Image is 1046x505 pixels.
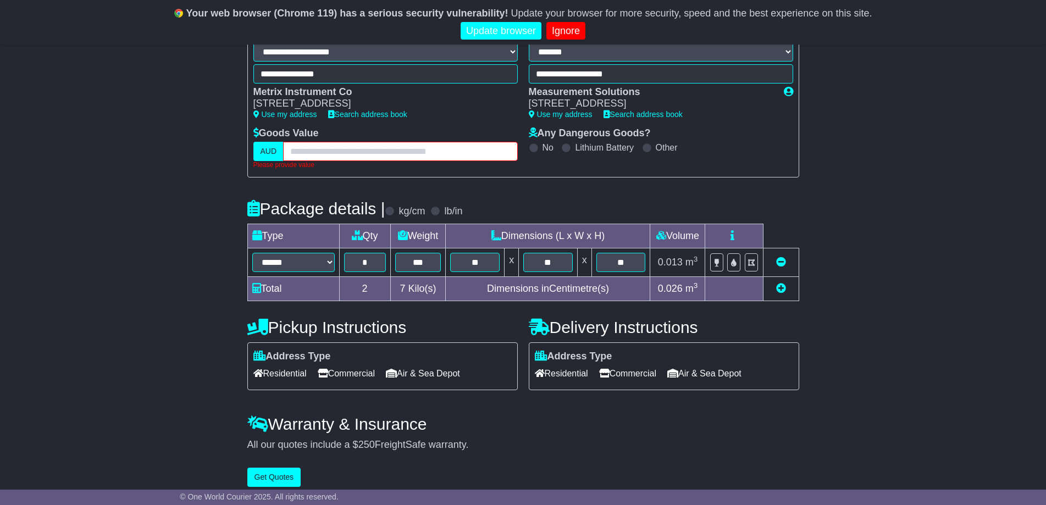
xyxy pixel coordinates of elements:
[656,142,678,153] label: Other
[535,365,588,382] span: Residential
[529,86,773,98] div: Measurement Solutions
[505,248,519,276] td: x
[658,257,683,268] span: 0.013
[399,206,425,218] label: kg/cm
[461,22,541,40] a: Update browser
[604,110,683,119] a: Search address book
[650,224,705,248] td: Volume
[685,283,698,294] span: m
[253,142,284,161] label: AUD
[386,365,460,382] span: Air & Sea Depot
[658,283,683,294] span: 0.026
[358,439,375,450] span: 250
[318,365,375,382] span: Commercial
[444,206,462,218] label: lb/in
[253,351,331,363] label: Address Type
[575,142,634,153] label: Lithium Battery
[400,283,405,294] span: 7
[529,318,799,336] h4: Delivery Instructions
[180,492,339,501] span: © One World Courier 2025. All rights reserved.
[186,8,508,19] b: Your web browser (Chrome 119) has a serious security vulnerability!
[446,276,650,301] td: Dimensions in Centimetre(s)
[694,255,698,263] sup: 3
[535,351,612,363] label: Address Type
[685,257,698,268] span: m
[247,276,339,301] td: Total
[339,276,390,301] td: 2
[328,110,407,119] a: Search address book
[247,468,301,487] button: Get Quotes
[529,98,773,110] div: [STREET_ADDRESS]
[253,110,317,119] a: Use my address
[339,224,390,248] td: Qty
[247,224,339,248] td: Type
[247,199,385,218] h4: Package details |
[253,161,518,169] div: Please provide value
[511,8,872,19] span: Update your browser for more security, speed and the best experience on this site.
[253,98,507,110] div: [STREET_ADDRESS]
[543,142,554,153] label: No
[694,281,698,290] sup: 3
[253,365,307,382] span: Residential
[577,248,591,276] td: x
[247,318,518,336] h4: Pickup Instructions
[529,127,651,140] label: Any Dangerous Goods?
[776,257,786,268] a: Remove this item
[667,365,741,382] span: Air & Sea Depot
[390,224,446,248] td: Weight
[776,283,786,294] a: Add new item
[247,415,799,433] h4: Warranty & Insurance
[253,127,319,140] label: Goods Value
[529,110,593,119] a: Use my address
[390,276,446,301] td: Kilo(s)
[253,86,507,98] div: Metrix Instrument Co
[247,439,799,451] div: All our quotes include a $ FreightSafe warranty.
[546,22,585,40] a: Ignore
[446,224,650,248] td: Dimensions (L x W x H)
[599,365,656,382] span: Commercial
